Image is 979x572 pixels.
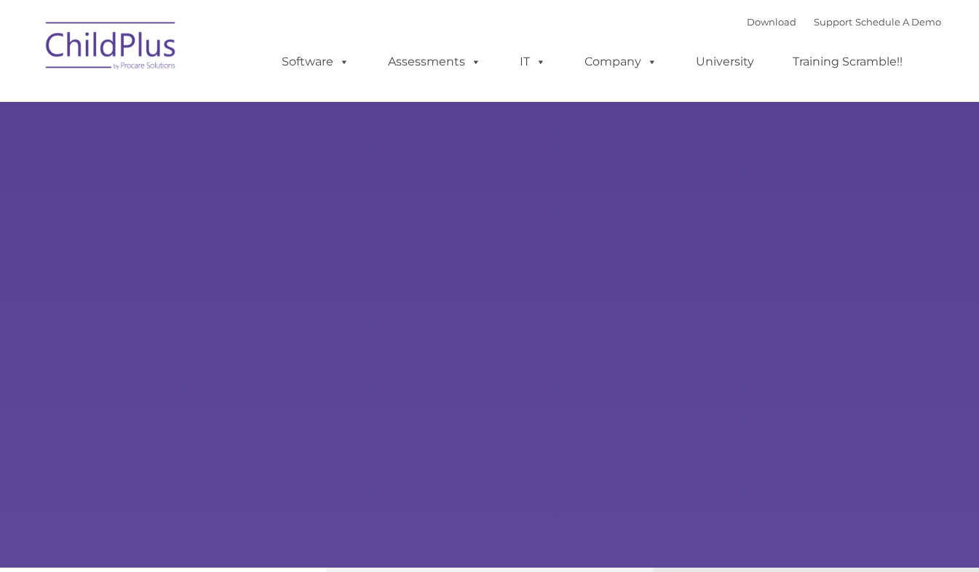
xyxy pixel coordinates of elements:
a: Company [570,47,672,76]
a: Support [814,16,852,28]
a: Download [747,16,796,28]
a: IT [505,47,560,76]
a: Schedule A Demo [855,16,941,28]
a: Training Scramble!! [778,47,917,76]
a: Assessments [373,47,496,76]
font: | [747,16,941,28]
a: Software [267,47,364,76]
a: University [681,47,769,76]
img: ChildPlus by Procare Solutions [39,12,184,84]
